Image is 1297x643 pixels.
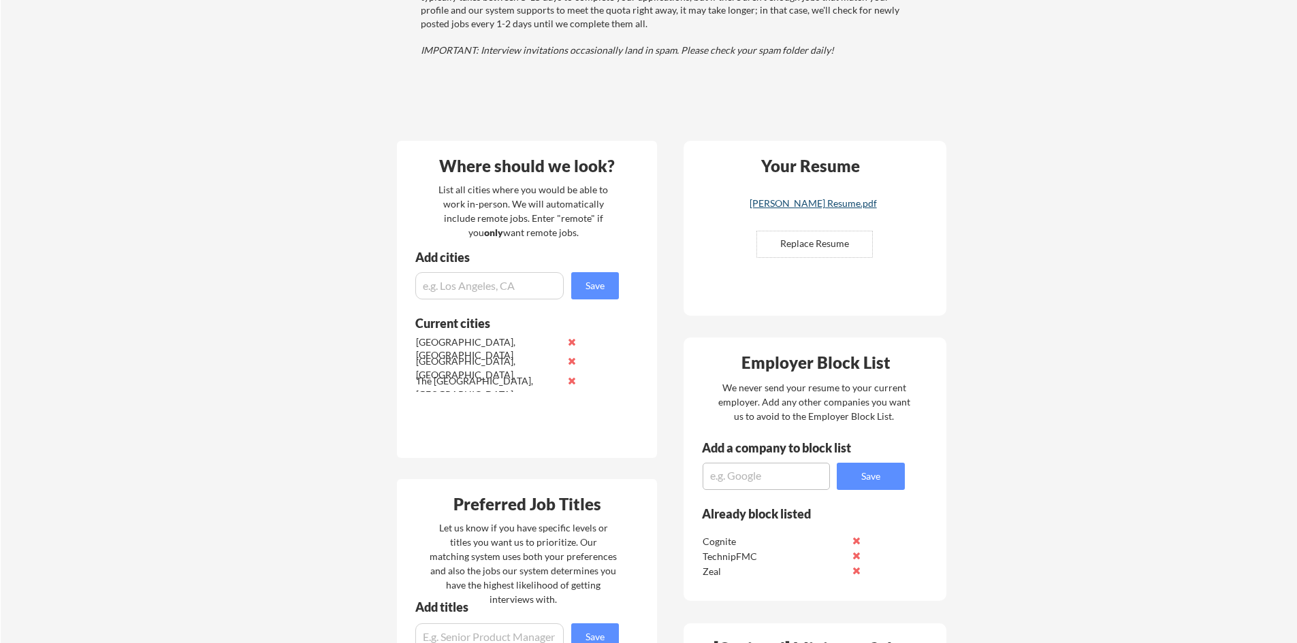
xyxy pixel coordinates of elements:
[837,463,905,490] button: Save
[430,182,617,240] div: List all cities where you would be able to work in-person. We will automatically include remote j...
[415,601,607,613] div: Add titles
[421,44,834,56] em: IMPORTANT: Interview invitations occasionally land in spam. Please check your spam folder daily!
[415,272,564,299] input: e.g. Los Angeles, CA
[703,565,846,578] div: Zeal
[702,508,886,520] div: Already block listed
[416,335,560,362] div: [GEOGRAPHIC_DATA], [GEOGRAPHIC_DATA]
[415,251,622,263] div: Add cities
[732,199,894,220] a: [PERSON_NAME] Resume.pdf
[400,496,654,512] div: Preferred Job Titles
[484,227,503,238] strong: only
[416,374,560,401] div: The [GEOGRAPHIC_DATA], [GEOGRAPHIC_DATA]
[703,535,846,548] div: Cognite
[430,521,617,606] div: Let us know if you have specific levels or titles you want us to prioritize. Our matching system ...
[416,355,560,381] div: [GEOGRAPHIC_DATA], [GEOGRAPHIC_DATA]
[400,158,654,174] div: Where should we look?
[702,442,872,454] div: Add a company to block list
[703,550,846,563] div: TechnipFMC
[689,355,942,371] div: Employer Block List
[743,158,878,174] div: Your Resume
[717,380,911,423] div: We never send your resume to your current employer. Add any other companies you want us to avoid ...
[415,317,604,329] div: Current cities
[571,272,619,299] button: Save
[732,199,894,208] div: [PERSON_NAME] Resume.pdf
